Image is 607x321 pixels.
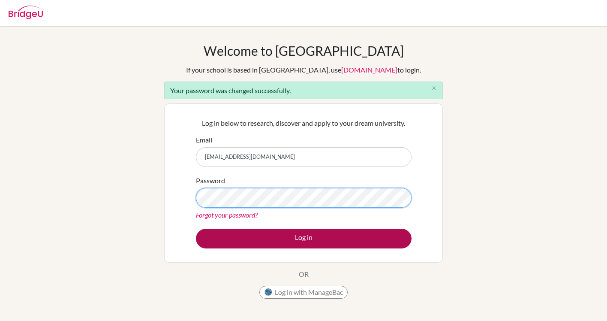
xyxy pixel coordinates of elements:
h1: Welcome to [GEOGRAPHIC_DATA] [204,43,404,58]
label: Password [196,176,225,186]
button: Log in with ManageBac [259,286,348,299]
p: Log in below to research, discover and apply to your dream university. [196,118,412,128]
div: Your password was changed successfully. [164,82,443,99]
label: Email [196,135,212,145]
a: [DOMAIN_NAME] [341,66,397,74]
button: Close [425,82,442,95]
a: Forgot your password? [196,211,258,219]
img: Bridge-U [9,6,43,19]
div: If your school is based in [GEOGRAPHIC_DATA], use to login. [186,65,421,75]
i: close [431,85,437,91]
button: Log in [196,229,412,248]
p: OR [299,269,309,279]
